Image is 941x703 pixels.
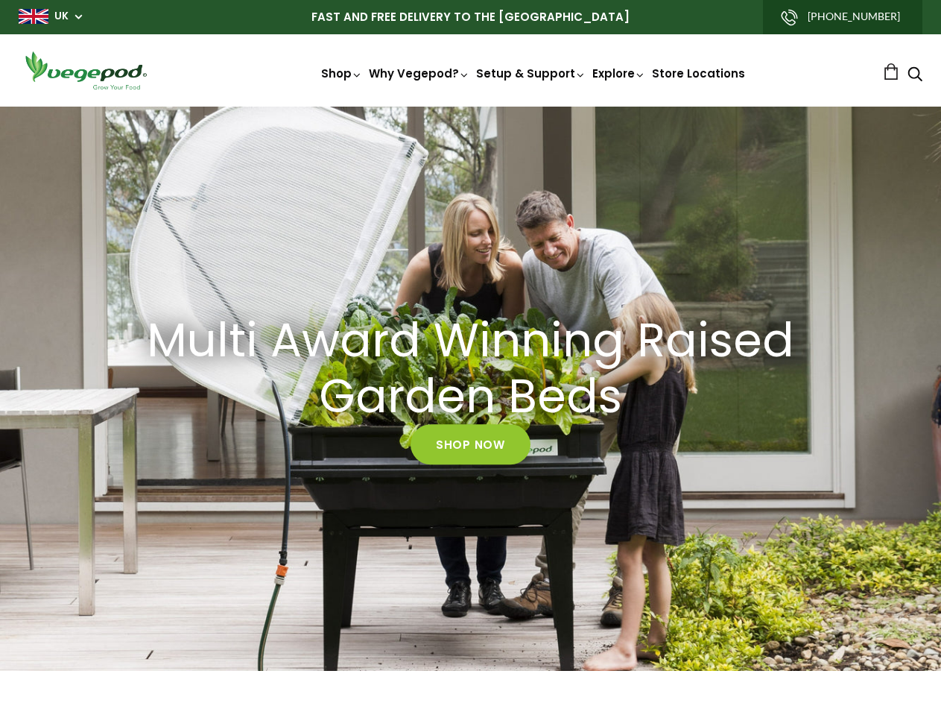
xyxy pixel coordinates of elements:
[652,66,745,81] a: Store Locations
[476,66,586,81] a: Setup & Support
[19,9,48,24] img: gb_large.png
[321,66,363,81] a: Shop
[135,313,805,425] h2: Multi Award Winning Raised Garden Beds
[19,49,153,92] img: Vegepod
[411,425,530,465] a: Shop Now
[54,9,69,24] a: UK
[369,66,470,81] a: Why Vegepod?
[592,66,646,81] a: Explore
[89,313,852,425] a: Multi Award Winning Raised Garden Beds
[907,68,922,83] a: Search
